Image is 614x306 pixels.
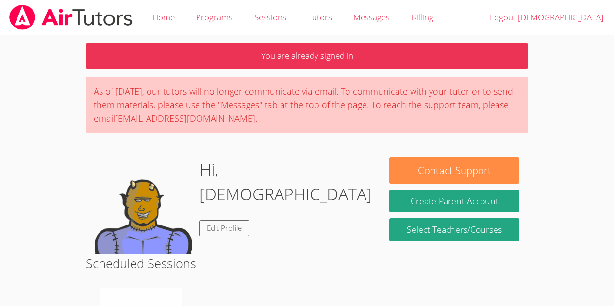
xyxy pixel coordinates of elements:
[86,43,528,69] p: You are already signed in
[389,190,519,212] button: Create Parent Account
[8,5,133,30] img: airtutors_banner-c4298cdbf04f3fff15de1276eac7730deb9818008684d7c2e4769d2f7ddbe033.png
[86,77,528,133] div: As of [DATE], our tutors will no longer communicate via email. To communicate with your tutor or ...
[389,218,519,241] a: Select Teachers/Courses
[199,157,372,207] h1: Hi, [DEMOGRAPHIC_DATA]
[199,220,249,236] a: Edit Profile
[95,157,192,254] img: default.png
[353,12,390,23] span: Messages
[389,157,519,184] button: Contact Support
[86,254,528,273] h2: Scheduled Sessions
